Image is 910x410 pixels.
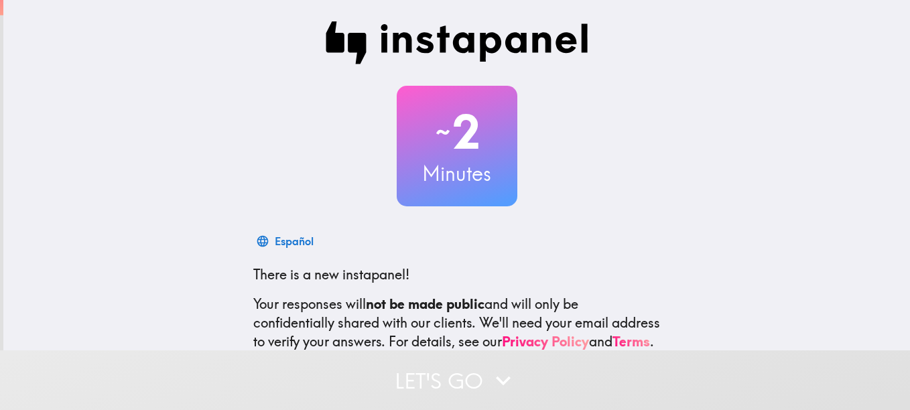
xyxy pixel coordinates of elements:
p: Your responses will and will only be confidentially shared with our clients. We'll need your emai... [253,295,661,351]
h2: 2 [397,105,517,159]
a: Privacy Policy [502,333,589,350]
button: Español [253,228,319,255]
span: There is a new instapanel! [253,266,409,283]
img: Instapanel [326,21,588,64]
span: ~ [434,112,452,152]
b: not be made public [366,295,484,312]
a: Terms [612,333,650,350]
h3: Minutes [397,159,517,188]
div: Español [275,232,314,251]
